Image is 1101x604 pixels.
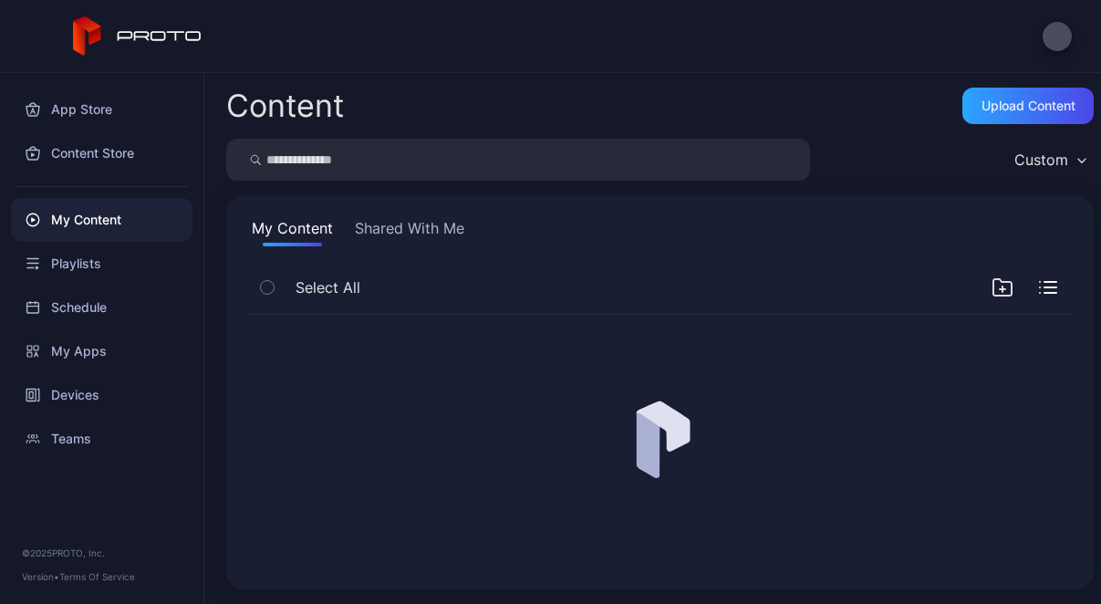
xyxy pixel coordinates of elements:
[59,571,135,582] a: Terms Of Service
[22,546,182,560] div: © 2025 PROTO, Inc.
[11,198,192,242] a: My Content
[11,242,192,286] a: Playlists
[351,217,468,246] button: Shared With Me
[11,329,192,373] a: My Apps
[248,217,337,246] button: My Content
[226,90,344,121] div: Content
[1005,139,1094,181] button: Custom
[11,373,192,417] a: Devices
[962,88,1094,124] button: Upload Content
[1014,151,1068,169] div: Custom
[11,286,192,329] a: Schedule
[22,571,59,582] span: Version •
[296,276,360,298] span: Select All
[982,99,1075,113] div: Upload Content
[11,88,192,131] a: App Store
[11,131,192,175] a: Content Store
[11,417,192,461] a: Teams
